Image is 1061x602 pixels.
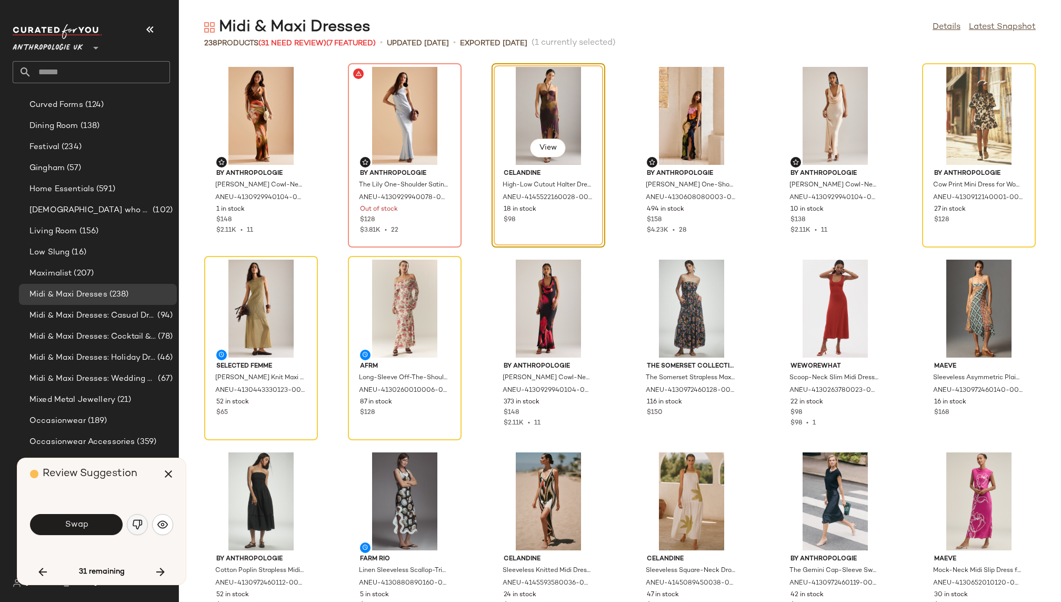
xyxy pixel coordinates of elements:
span: Midi & Maxi Dresses: Casual Dresses [29,310,155,322]
span: 1 [813,420,816,427]
img: svg%3e [204,22,215,33]
span: ANEU-4130652010120-000-266 [933,579,1023,588]
span: (31 Need Review) [258,40,326,47]
span: (46) [155,352,173,364]
span: Sleeveless Square-Neck Drop-Waist Midi Dress for Women in Green, Cotton/Rayon, Size 2XS by Celand... [646,566,735,576]
img: 4130929940104_011_e [782,67,888,165]
span: • [810,227,821,234]
span: By Anthropologie [934,169,1024,179]
img: svg%3e [793,159,799,165]
span: Gingham [29,162,65,174]
img: 4130972460140_000_b [926,260,1032,358]
span: Celandine [504,555,593,564]
span: Occasionwear Accessories [29,436,135,448]
span: Living Room [29,225,77,238]
span: 10 in stock [790,205,824,214]
span: 27 in stock [934,205,966,214]
span: Linen Sleeveless Scallop-Trim Slim Midi Dress for Women, Size Large by Farm Rio at Anthropologie [359,566,448,576]
span: • [236,227,247,234]
span: ANEU-4130972460128-000-049 [646,386,735,396]
span: Dining Room [29,120,78,132]
img: svg%3e [649,159,655,165]
span: (67) [156,373,173,385]
span: 5 in stock [360,590,389,600]
span: ANEU-4145089450038-000-237 [646,579,735,588]
span: $150 [647,408,663,418]
span: $148 [504,408,519,418]
span: • [380,37,383,50]
span: ANEU-4145522160028-000-515 [503,193,592,203]
span: Midi & Maxi Dresses: Cocktail & Party [29,331,156,343]
span: ANEU-4130972460112-000-001 [215,579,305,588]
img: 4130912140001_009_e [926,67,1032,165]
a: Latest Snapshot [969,21,1036,34]
img: svg%3e [362,159,368,165]
span: Maximalist [29,268,72,280]
span: Curved Forms [29,99,83,111]
span: 24 in stock [504,590,536,600]
span: ANEU-4130929940078-000-048 [359,193,448,203]
span: (591) [94,183,115,195]
span: $138 [790,215,805,225]
span: Maeve [934,362,1024,371]
span: ANEU-4130929940104-000-520 [503,386,592,396]
img: 4130260010006_211_b [352,260,458,358]
p: updated [DATE] [387,38,449,49]
span: ANEU-4130263780023-000-060 [789,386,879,396]
img: svg%3e [132,519,143,530]
span: Cotton Poplin Strapless Midi Dress for Women in Black, Cotton/Modal, Size Medium by Anthropologie [215,566,305,576]
span: Scoop-Neck Slim Midi Dress for Women in Red, Nylon/Viscose, Size Large by WeWoreWhat at Anthropol... [789,373,879,383]
span: 47 in stock [647,590,679,600]
span: Midi & Maxi Dresses: Holiday Dresses [29,352,155,364]
img: 4145522160028_515_e2 [495,67,602,165]
span: 11 [247,227,253,234]
span: Cow Print Mini Dress for Women, Cotton, Size Uk 8 by Anthropologie [933,181,1023,190]
img: 4130443330123_035_e4 [208,260,314,358]
img: 4145593580036_015_b [495,452,602,550]
span: Anthropologie UK [13,36,83,55]
div: Midi & Maxi Dresses [204,17,371,38]
span: Home Essentials [29,183,94,195]
span: • [453,37,456,50]
p: Exported [DATE] [460,38,527,49]
span: 30 in stock [934,590,968,600]
span: • [381,227,391,234]
span: 42 in stock [790,590,824,600]
button: View [530,139,566,157]
span: ANEU-4130972460140-000-000 [933,386,1023,396]
span: ANEU-4130260010006-000-211 [359,386,448,396]
span: Swap [64,520,88,530]
span: (78) [156,331,173,343]
span: 52 in stock [216,398,249,407]
span: $128 [934,215,949,225]
span: The Somerset Strapless Maxi Dress for Women, Viscose, Size 2XS by Anthropologie [646,373,735,383]
span: The Somerset Collection by Anthropologie [647,362,736,371]
span: • [524,420,534,427]
span: [PERSON_NAME] Knit Maxi Dress for Women in Green, Cotton/Nylon, Size Small by Selected Femme at A... [215,373,305,383]
img: 4130972460119_001_b [782,452,888,550]
span: $128 [360,408,375,418]
span: $3.81K [360,227,381,234]
span: Review Suggestion [43,468,137,479]
span: ANEU-4130443330123-000-035 [215,386,305,396]
span: Festival [29,141,59,153]
span: (359) [135,436,156,448]
div: Products [204,38,376,49]
span: Mock-Neck Midi Slip Dress for Women in Pink, Viscose, Size 1 X by Maeve at Anthropologie [933,566,1023,576]
span: Sleeveless Asymmetric Plaid Mix Midi Dress for Women, Viscose/Modal, Size Small by Maeve at Anthr... [933,373,1023,383]
span: $2.11K [216,227,236,234]
img: svg%3e [157,519,168,530]
span: 1 in stock [216,205,245,214]
span: 494 in stock [647,205,684,214]
span: 16 in stock [934,398,966,407]
img: 4130608080003_041_e20 [638,67,745,165]
span: [PERSON_NAME] Cowl-Neck Maxi Slip Dress for Women, Viscose/Ecovero, Size Uk 16 by Anthropologie [215,181,305,190]
span: Sleeveless Knitted Midi Dress for Women, Polyamide/Viscose/Elastane, Size XL by Celandine at Anth... [503,566,592,576]
span: (156) [77,225,99,238]
img: 4130929940078_048_e4 [352,67,458,165]
span: Midi & Maxi Dresses [29,289,107,301]
span: $98 [790,408,802,418]
img: 4145089450038_237_b [638,452,745,550]
span: Mixed Metal Jewellery [29,394,115,406]
span: ANEU-4130929940104-000-011 [789,193,879,203]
